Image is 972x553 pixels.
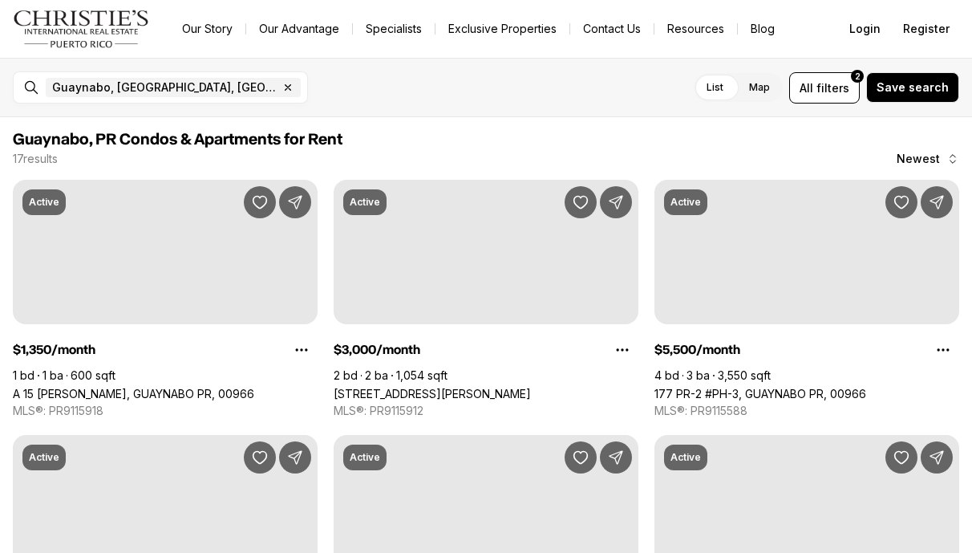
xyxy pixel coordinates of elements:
[921,186,953,218] button: Share Property
[866,72,959,103] button: Save search
[279,441,311,474] button: Share Property
[887,143,969,175] button: Newest
[13,10,150,48] img: logo
[903,22,950,35] span: Register
[816,79,849,96] span: filters
[927,334,959,366] button: Property options
[334,387,531,401] a: 1261 LUIS VIGOREAUX AVE #18D, GUAYNABO PR, 00966
[800,79,813,96] span: All
[694,73,736,102] label: List
[350,196,380,209] p: Active
[606,334,638,366] button: Property options
[855,70,861,83] span: 2
[600,441,632,474] button: Share Property
[435,18,569,40] a: Exclusive Properties
[565,441,597,474] button: Save Property: 1501 SAN PATRICIO AVE, COND. EL GENERALIFE
[13,152,58,165] p: 17 results
[840,13,890,45] button: Login
[244,186,276,218] button: Save Property: A 15 NAPOLES
[29,451,59,464] p: Active
[13,387,254,401] a: A 15 NAPOLES, GUAYNABO PR, 00966
[670,451,701,464] p: Active
[52,81,278,94] span: Guaynabo, [GEOGRAPHIC_DATA], [GEOGRAPHIC_DATA]
[654,18,737,40] a: Resources
[885,441,917,474] button: Save Property: A-410 AV. JUAN CARLOS DE BORBÓN
[736,73,783,102] label: Map
[893,13,959,45] button: Register
[13,132,342,148] span: Guaynabo, PR Condos & Apartments for Rent
[738,18,788,40] a: Blog
[246,18,352,40] a: Our Advantage
[286,334,318,366] button: Property options
[885,186,917,218] button: Save Property: 177 PR-2 #PH-3
[570,18,654,40] button: Contact Us
[877,81,949,94] span: Save search
[921,441,953,474] button: Share Property
[565,186,597,218] button: Save Property: 1261 LUIS VIGOREAUX AVE #18D
[600,186,632,218] button: Share Property
[897,152,940,165] span: Newest
[849,22,881,35] span: Login
[244,441,276,474] button: Save Property: 4 SAN PATRICIO AVE #503
[29,196,59,209] p: Active
[350,451,380,464] p: Active
[670,196,701,209] p: Active
[353,18,435,40] a: Specialists
[654,387,866,401] a: 177 PR-2 #PH-3, GUAYNABO PR, 00966
[169,18,245,40] a: Our Story
[279,186,311,218] button: Share Property
[789,72,860,104] button: Allfilters2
